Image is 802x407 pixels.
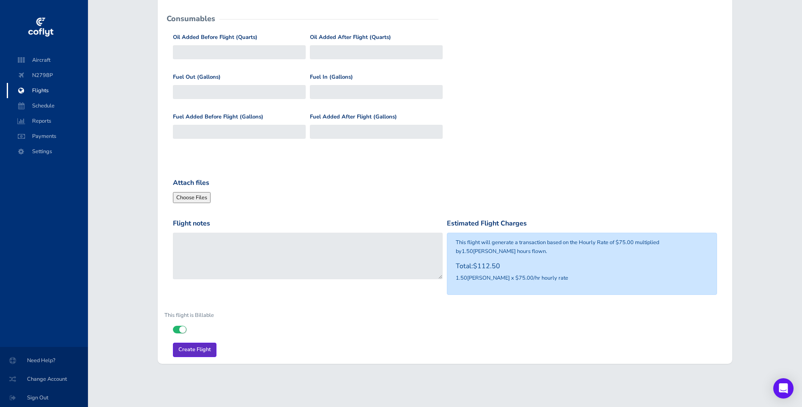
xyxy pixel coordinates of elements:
[310,113,397,121] label: Fuel Added After Flight (Gallons)
[456,238,708,256] p: This flight will generate a transaction based on the Hourly Rate of $75.00 multiplied by [PERSON_...
[15,52,79,68] span: Aircraft
[173,33,257,42] label: Oil Added Before Flight (Quarts)
[10,390,78,405] span: Sign Out
[473,261,500,271] span: $112.50
[462,247,473,255] span: 1.50
[15,129,79,144] span: Payments
[173,73,221,82] label: Fuel Out (Gallons)
[10,353,78,368] span: Need Help?
[456,274,708,282] p: [PERSON_NAME] x $75.00/hr hourly rate
[10,371,78,387] span: Change Account
[27,15,55,40] img: coflyt logo
[173,218,210,229] label: Flight notes
[15,83,79,98] span: Flights
[173,343,216,357] input: Create Flight
[456,274,467,282] span: 1.50
[15,144,79,159] span: Settings
[173,178,209,189] label: Attach files
[447,218,527,229] label: Estimated Flight Charges
[167,15,215,22] h2: Consumables
[15,68,79,83] span: N2798P
[15,113,79,129] span: Reports
[15,98,79,113] span: Schedule
[173,113,263,121] label: Fuel Added Before Flight (Gallons)
[773,378,794,399] div: Open Intercom Messenger
[158,308,254,322] label: This flight is Billable
[310,33,391,42] label: Oil Added After Flight (Quarts)
[310,73,353,82] label: Fuel In (Gallons)
[456,262,708,270] h6: Total:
